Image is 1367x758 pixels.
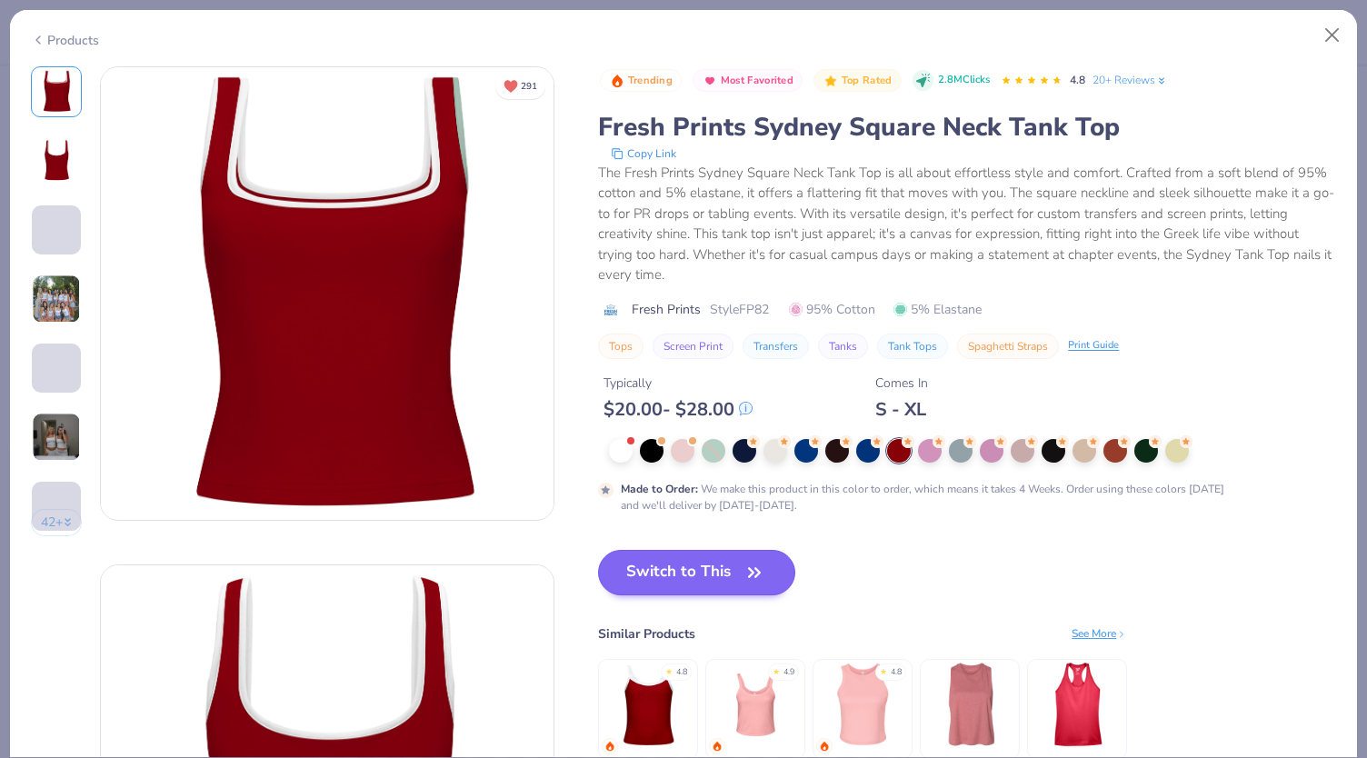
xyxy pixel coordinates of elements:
img: Bella + Canvas Women's Racerback Cropped Tank [927,662,1013,748]
button: Badge Button [693,69,803,93]
img: brand logo [598,303,623,317]
strong: Made to Order : [621,482,698,496]
span: Most Favorited [721,75,793,85]
button: Tops [598,334,644,359]
img: Front [101,67,554,520]
img: trending.gif [819,741,830,752]
button: 42+ [31,509,83,536]
span: Top Rated [842,75,893,85]
img: User generated content [32,274,81,324]
div: Typically [604,374,753,393]
button: copy to clipboard [605,145,682,163]
a: 20+ Reviews [1093,72,1168,88]
div: 4.8 [676,666,687,679]
span: Fresh Prints [632,300,701,319]
img: User generated content [32,531,35,580]
button: Unlike [495,73,545,99]
div: Fresh Prints Sydney Square Neck Tank Top [598,110,1336,145]
img: Back [35,139,78,183]
div: $ 20.00 - $ 28.00 [604,398,753,421]
span: 95% Cotton [789,300,875,319]
button: Badge Button [813,69,901,93]
img: Bella Canvas Ladies' Micro Ribbed Scoop Tank [713,662,799,748]
div: Comes In [875,374,928,393]
button: Screen Print [653,334,733,359]
div: Products [31,31,99,50]
span: 5% Elastane [893,300,982,319]
div: Similar Products [598,624,695,643]
div: 4.8 Stars [1001,66,1063,95]
img: Front [35,70,78,114]
div: 4.9 [783,666,794,679]
img: Team 365 Ladies' Zone Performance Racerback Tank [1034,662,1121,748]
div: We make this product in this color to order, which means it takes 4 Weeks. Order using these colo... [621,481,1238,514]
span: 2.8M Clicks [938,73,990,88]
button: Switch to This [598,550,795,595]
img: trending.gif [604,741,615,752]
img: Fresh Prints Cali Camisole Top [605,662,692,748]
div: The Fresh Prints Sydney Square Neck Tank Top is all about effortless style and comfort. Crafted f... [598,163,1336,285]
span: Trending [628,75,673,85]
div: 4.8 [891,666,902,679]
div: ★ [773,666,780,673]
div: See More [1072,625,1127,642]
button: Transfers [743,334,809,359]
span: 291 [521,82,537,91]
img: User generated content [32,393,35,442]
div: Print Guide [1068,338,1119,354]
div: ★ [880,666,887,673]
img: User generated content [32,413,81,462]
img: trending.gif [712,741,723,752]
button: Tanks [818,334,868,359]
span: 4.8 [1070,73,1085,87]
div: ★ [665,666,673,673]
button: Tank Tops [877,334,948,359]
img: Most Favorited sort [703,74,717,88]
img: Top Rated sort [823,74,838,88]
button: Badge Button [600,69,682,93]
button: Close [1315,18,1350,53]
img: Trending sort [610,74,624,88]
button: Spaghetti Straps [957,334,1059,359]
img: User generated content [32,254,35,304]
img: Bella + Canvas Ladies' Micro Ribbed Racerback Tank [820,662,906,748]
div: S - XL [875,398,928,421]
span: Style FP82 [710,300,769,319]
